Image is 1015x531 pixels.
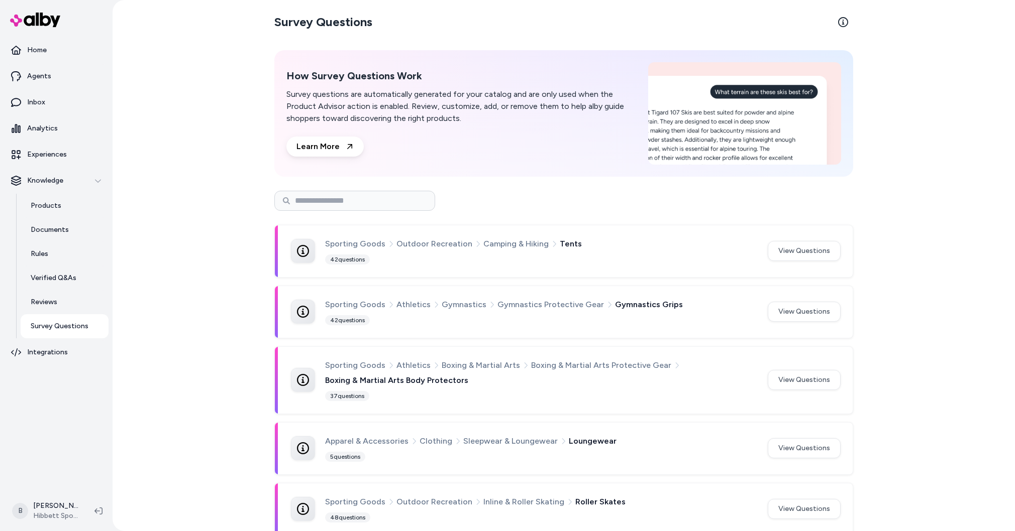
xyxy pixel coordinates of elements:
[420,435,452,448] span: Clothing
[286,88,636,124] p: Survey questions are automatically generated for your catalog and are only used when the Product ...
[4,143,109,167] a: Experiences
[4,38,109,62] a: Home
[325,359,385,372] span: Sporting Goods
[325,254,370,264] div: 42 questions
[31,249,48,259] p: Rules
[325,315,370,325] div: 42 questions
[325,452,365,462] div: 5 questions
[325,435,409,448] span: Apparel & Accessories
[27,123,58,134] p: Analytics
[21,266,109,290] a: Verified Q&As
[33,511,78,521] span: Hibbett Sports
[768,438,841,458] button: View Questions
[4,90,109,114] a: Inbox
[483,495,564,508] span: Inline & Roller Skating
[325,237,385,250] span: Sporting Goods
[31,297,57,307] p: Reviews
[442,298,486,311] span: Gymnastics
[560,237,582,250] span: Tents
[396,298,431,311] span: Athletics
[21,194,109,218] a: Products
[27,97,45,107] p: Inbox
[4,340,109,364] a: Integrations
[569,435,617,448] span: Loungewear
[768,241,841,261] button: View Questions
[768,302,841,322] button: View Questions
[31,225,69,235] p: Documents
[396,359,431,372] span: Athletics
[27,45,47,55] p: Home
[31,201,61,211] p: Products
[10,13,60,27] img: alby Logo
[6,495,86,527] button: B[PERSON_NAME]Hibbett Sports
[27,176,63,186] p: Knowledge
[575,495,626,508] span: Roller Skates
[325,512,370,522] div: 48 questions
[463,435,558,448] span: Sleepwear & Loungewear
[31,321,88,331] p: Survey Questions
[21,314,109,338] a: Survey Questions
[274,14,372,30] h2: Survey Questions
[648,62,841,165] img: How Survey Questions Work
[325,374,468,387] span: Boxing & Martial Arts Body Protectors
[531,359,671,372] span: Boxing & Martial Arts Protective Gear
[21,218,109,242] a: Documents
[21,290,109,314] a: Reviews
[4,116,109,141] a: Analytics
[21,242,109,266] a: Rules
[396,495,472,508] span: Outdoor Recreation
[325,391,369,401] div: 37 questions
[615,298,683,311] span: Gymnastics Grips
[325,495,385,508] span: Sporting Goods
[31,273,76,283] p: Verified Q&As
[325,298,385,311] span: Sporting Goods
[497,298,604,311] span: Gymnastics Protective Gear
[4,64,109,88] a: Agents
[768,370,841,390] button: View Questions
[27,347,68,357] p: Integrations
[483,237,549,250] span: Camping & Hiking
[286,137,364,157] a: Learn More
[442,359,520,372] span: Boxing & Martial Arts
[27,71,51,81] p: Agents
[12,503,28,519] span: B
[27,150,67,160] p: Experiences
[768,499,841,519] button: View Questions
[396,237,472,250] span: Outdoor Recreation
[286,70,636,82] h2: How Survey Questions Work
[4,169,109,193] button: Knowledge
[33,501,78,511] p: [PERSON_NAME]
